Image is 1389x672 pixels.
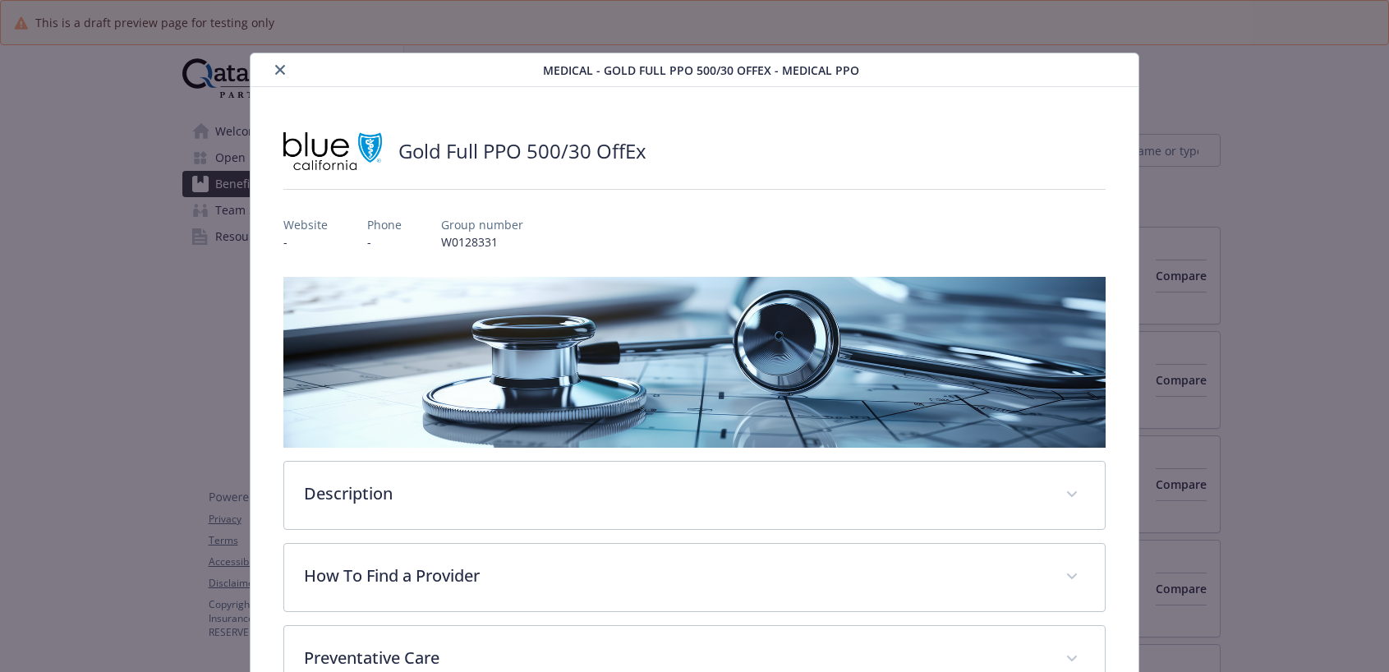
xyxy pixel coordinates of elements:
img: Blue Shield of California [283,127,382,176]
span: Medical - Gold Full PPO 500/30 OffEx - Medical PPO [543,62,859,79]
img: banner [283,277,1105,448]
div: Description [284,462,1104,529]
div: How To Find a Provider [284,544,1104,611]
p: Description [304,481,1045,506]
p: Group number [441,216,523,233]
p: Website [283,216,328,233]
p: W0128331 [441,233,523,251]
h2: Gold Full PPO 500/30 OffEx [398,137,646,165]
button: close [270,60,290,80]
p: Phone [367,216,402,233]
p: - [283,233,328,251]
p: Preventative Care [304,646,1045,670]
p: How To Find a Provider [304,564,1045,588]
p: - [367,233,402,251]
